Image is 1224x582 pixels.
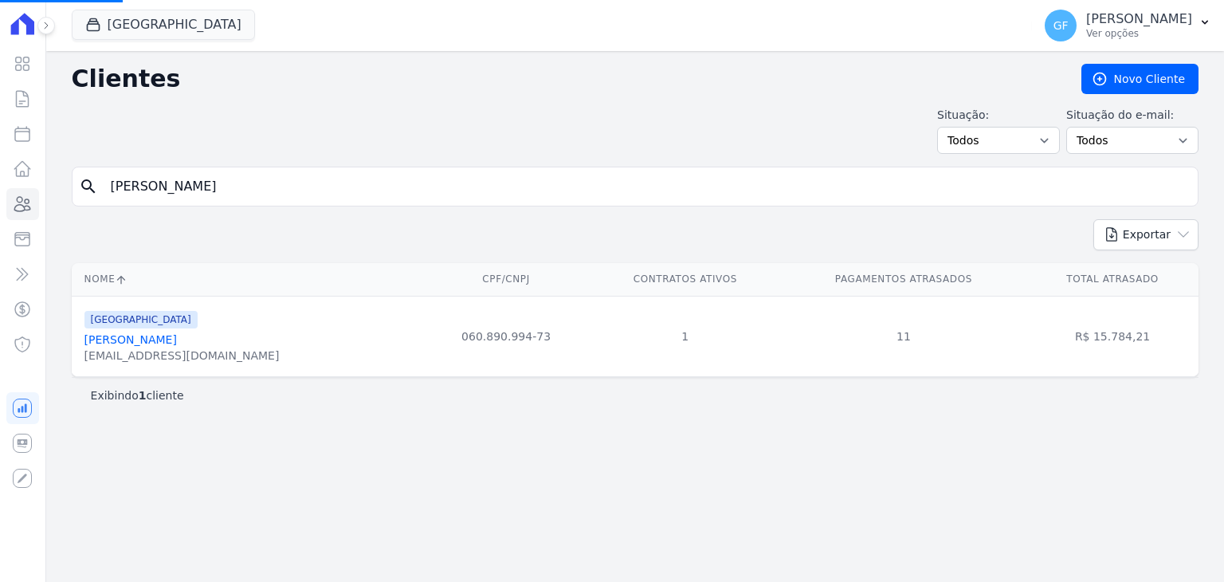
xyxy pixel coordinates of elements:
[84,311,198,328] span: [GEOGRAPHIC_DATA]
[91,387,184,403] p: Exibindo cliente
[72,65,1056,93] h2: Clientes
[79,177,98,196] i: search
[1086,11,1192,27] p: [PERSON_NAME]
[101,171,1191,203] input: Buscar por nome, CPF ou e-mail
[1026,263,1198,296] th: Total Atrasado
[1081,64,1198,94] a: Novo Cliente
[1086,27,1192,40] p: Ver opções
[1053,20,1069,31] span: GF
[1032,3,1224,48] button: GF [PERSON_NAME] Ver opções
[84,348,280,364] div: [EMAIL_ADDRESS][DOMAIN_NAME]
[422,263,590,296] th: CPF/CNPJ
[781,296,1026,376] td: 11
[937,107,1060,124] label: Situação:
[1066,107,1198,124] label: Situação do e-mail:
[1093,219,1198,250] button: Exportar
[590,296,781,376] td: 1
[72,10,255,40] button: [GEOGRAPHIC_DATA]
[781,263,1026,296] th: Pagamentos Atrasados
[422,296,590,376] td: 060.890.994-73
[72,263,423,296] th: Nome
[84,333,177,346] a: [PERSON_NAME]
[590,263,781,296] th: Contratos Ativos
[139,389,147,402] b: 1
[1026,296,1198,376] td: R$ 15.784,21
